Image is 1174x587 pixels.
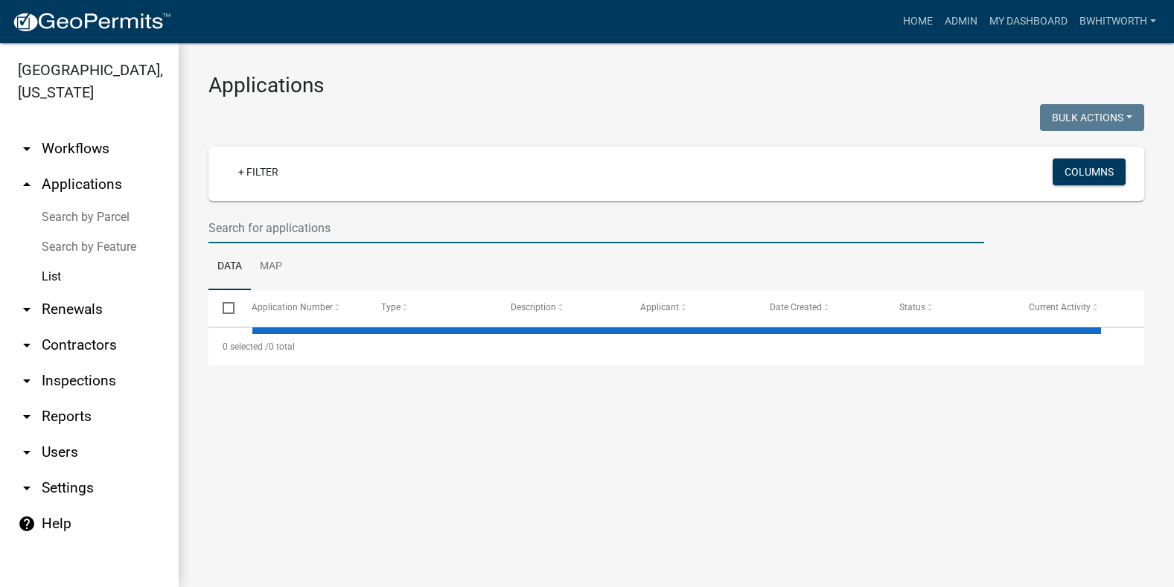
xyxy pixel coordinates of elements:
h3: Applications [208,73,1144,98]
datatable-header-cell: Status [885,290,1015,326]
datatable-header-cell: Applicant [626,290,756,326]
a: BWhitworth [1073,7,1162,36]
span: Description [511,302,556,312]
span: Date Created [770,302,822,312]
span: Current Activity [1029,302,1091,312]
datatable-header-cell: Type [366,290,496,326]
a: Map [251,243,291,291]
a: My Dashboard [983,7,1073,36]
span: Application Number [252,302,333,312]
span: Status [899,302,925,312]
datatable-header-cell: Date Created [756,290,885,326]
datatable-header-cell: Current Activity [1015,290,1144,326]
i: arrow_drop_down [18,140,36,158]
div: 0 total [208,328,1144,365]
i: arrow_drop_down [18,336,36,354]
span: Applicant [640,302,679,312]
i: help [18,515,36,533]
a: Data [208,243,251,291]
datatable-header-cell: Description [497,290,626,326]
button: Columns [1053,158,1126,185]
i: arrow_drop_down [18,443,36,461]
datatable-header-cell: Select [208,290,237,326]
span: Type [381,302,401,312]
button: Bulk Actions [1040,104,1144,131]
a: Admin [939,7,983,36]
i: arrow_drop_down [18,408,36,426]
i: arrow_drop_down [18,479,36,497]
a: + Filter [226,158,290,185]
i: arrow_drop_down [18,372,36,390]
i: arrow_drop_down [18,301,36,318]
i: arrow_drop_up [18,176,36,193]
span: 0 selected / [223,341,269,352]
datatable-header-cell: Application Number [237,290,366,326]
a: Home [897,7,939,36]
input: Search for applications [208,213,984,243]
